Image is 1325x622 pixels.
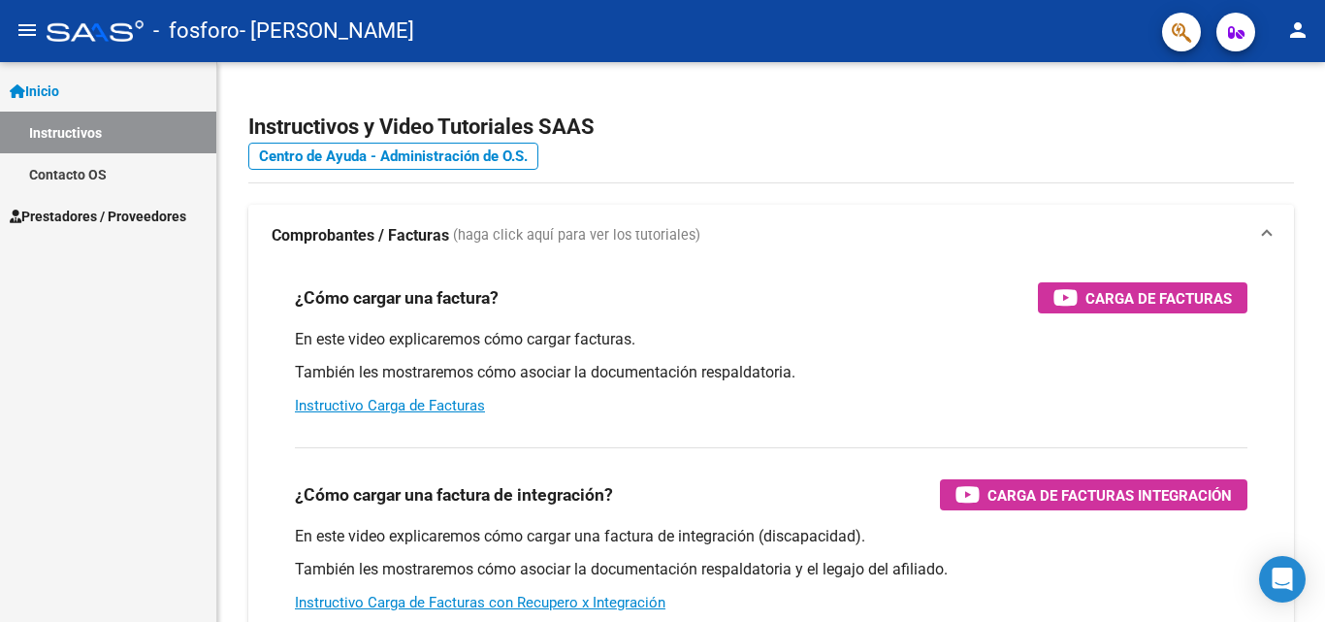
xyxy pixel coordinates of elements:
[272,225,449,246] strong: Comprobantes / Facturas
[248,143,538,170] a: Centro de Ayuda - Administración de O.S.
[295,594,665,611] a: Instructivo Carga de Facturas con Recupero x Integración
[940,479,1247,510] button: Carga de Facturas Integración
[295,559,1247,580] p: También les mostraremos cómo asociar la documentación respaldatoria y el legajo del afiliado.
[248,109,1294,146] h2: Instructivos y Video Tutoriales SAAS
[295,362,1247,383] p: También les mostraremos cómo asociar la documentación respaldatoria.
[987,483,1232,507] span: Carga de Facturas Integración
[295,526,1247,547] p: En este video explicaremos cómo cargar una factura de integración (discapacidad).
[10,206,186,227] span: Prestadores / Proveedores
[1286,18,1309,42] mat-icon: person
[295,397,485,414] a: Instructivo Carga de Facturas
[240,10,414,52] span: - [PERSON_NAME]
[295,284,499,311] h3: ¿Cómo cargar una factura?
[248,205,1294,267] mat-expansion-panel-header: Comprobantes / Facturas (haga click aquí para ver los tutoriales)
[16,18,39,42] mat-icon: menu
[1259,556,1306,603] div: Open Intercom Messenger
[295,329,1247,350] p: En este video explicaremos cómo cargar facturas.
[295,481,613,508] h3: ¿Cómo cargar una factura de integración?
[10,81,59,102] span: Inicio
[1085,286,1232,311] span: Carga de Facturas
[453,225,700,246] span: (haga click aquí para ver los tutoriales)
[153,10,240,52] span: - fosforo
[1038,282,1247,313] button: Carga de Facturas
